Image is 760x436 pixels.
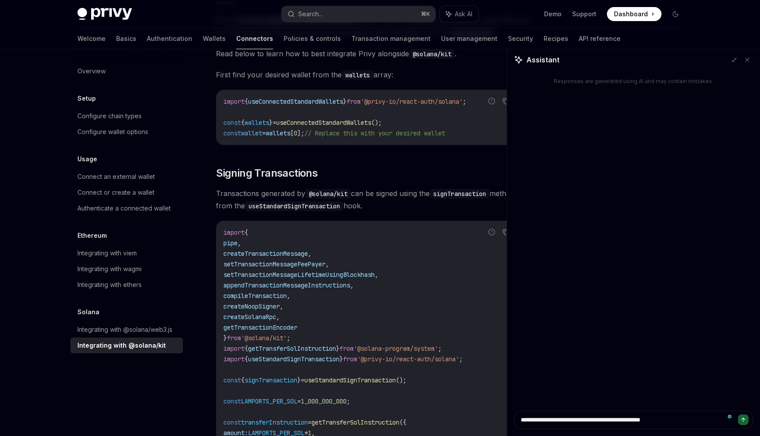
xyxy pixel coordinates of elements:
span: , [276,313,280,321]
span: const [223,418,241,426]
span: { [245,355,248,363]
span: 0 [294,129,297,137]
a: Wallets [203,28,226,49]
span: const [223,397,241,405]
div: Overview [77,66,106,76]
span: ; [463,98,466,105]
a: Connect or create a wallet [70,185,183,200]
a: Recipes [544,28,568,49]
span: , [287,292,290,300]
code: @solana/kit [305,189,351,199]
span: from [347,98,361,105]
h5: Setup [77,93,96,104]
div: Integrating with @solana/kit [77,340,166,351]
div: Integrating with viem [77,248,137,258]
button: Copy the contents from the code block [500,95,512,107]
span: compileTransaction [223,292,287,300]
span: [ [290,129,294,137]
span: appendTransactionMessageInstructions [223,281,350,289]
a: Integrating with viem [70,245,183,261]
span: (); [371,119,382,127]
span: getTransferSolInstruction [311,418,399,426]
span: transferInstruction [241,418,308,426]
span: from [343,355,357,363]
span: wallets [266,129,290,137]
a: Overview [70,63,183,79]
span: signTransaction [245,376,297,384]
span: = [262,129,266,137]
span: { [245,345,248,352]
span: = [301,376,304,384]
a: Basics [116,28,136,49]
span: import [223,98,245,105]
span: getTransactionEncoder [223,323,297,331]
span: , [280,302,283,310]
span: , [375,271,378,279]
span: from [227,334,241,342]
a: Integrating with ethers [70,277,183,293]
a: Support [572,10,596,18]
div: Responses are generated using AI and may contain mistakes. [554,78,713,85]
button: Ask AI [440,6,479,22]
span: Signing Transactions [216,166,318,180]
div: Authenticate a connected wallet [77,203,171,214]
span: = [308,418,311,426]
span: } [340,355,343,363]
span: const [223,376,241,384]
span: setTransactionMessageLifetimeUsingBlockhash [223,271,375,279]
code: signTransaction [430,189,490,199]
span: createTransactionMessage [223,250,308,258]
span: Transactions generated by can be signed using the method from the hook. [216,187,533,212]
h5: Ethereum [77,230,107,241]
a: Configure chain types [70,108,183,124]
span: } [343,98,347,105]
span: setTransactionMessageFeePayer [223,260,325,268]
span: useStandardSignTransaction [304,376,396,384]
span: createNoopSigner [223,302,280,310]
span: pipe [223,239,237,247]
span: createSolanaRpc [223,313,276,321]
span: (); [396,376,406,384]
span: useConnectedStandardWallets [248,98,343,105]
span: , [325,260,329,268]
button: Toggle dark mode [669,7,683,21]
button: Copy the contents from the code block [500,226,512,238]
a: API reference [579,28,621,49]
span: LAMPORTS_PER_SOL [241,397,297,405]
span: ({ [399,418,406,426]
a: Integrating with wagmi [70,261,183,277]
span: from [340,345,354,352]
button: Search...⌘K [281,6,435,22]
button: Report incorrect code [486,95,497,107]
a: User management [441,28,497,49]
a: Transaction management [351,28,431,49]
code: useStandardSignTransaction [245,201,343,211]
span: { [245,98,248,105]
a: Authentication [147,28,192,49]
h5: Usage [77,154,97,164]
textarea: To enrich screen reader interactions, please activate Accessibility in Grammarly extension settings [514,411,753,429]
span: const [223,119,241,127]
span: import [223,229,245,236]
code: @solana/kit [409,49,455,59]
div: Integrating with ethers [77,280,142,290]
a: Security [508,28,533,49]
span: 1_000_000_000 [301,397,347,405]
button: Send message [738,414,749,425]
a: Integrating with @solana/kit [70,338,183,353]
span: import [223,355,245,363]
span: ; [287,334,290,342]
div: Search... [298,9,323,19]
span: Dashboard [614,10,648,18]
span: , [350,281,354,289]
div: Integrating with @solana/web3.js [77,324,172,335]
a: Policies & controls [284,28,341,49]
a: Welcome [77,28,106,49]
span: = [273,119,276,127]
a: Connect an external wallet [70,169,183,185]
span: Assistant [526,54,559,65]
span: getTransferSolInstruction [248,345,336,352]
span: } [336,345,340,352]
span: , [237,239,241,247]
code: wallets [342,70,373,80]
